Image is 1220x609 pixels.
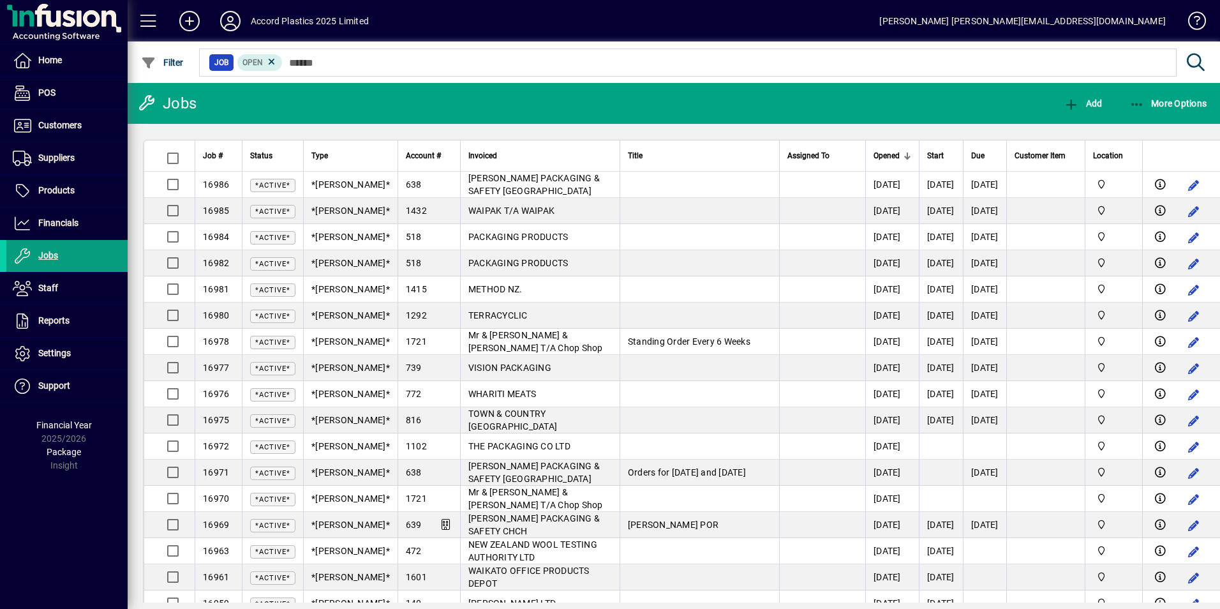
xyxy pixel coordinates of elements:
span: Accord Plastics [1093,387,1134,401]
span: Accord Plastics [1093,413,1134,427]
span: Account # [406,149,441,163]
span: Accord Plastics [1093,230,1134,244]
button: Edit [1184,515,1204,536]
td: [DATE] [963,355,1006,381]
td: [DATE] [865,172,919,198]
span: METHOD NZ. [468,284,523,294]
td: [DATE] [919,381,963,407]
td: [DATE] [865,381,919,407]
span: 638 [406,179,422,190]
span: 16982 [203,258,229,268]
button: Edit [1184,541,1204,562]
button: Edit [1184,463,1204,483]
span: 16969 [203,520,229,530]
div: Account # [406,149,452,163]
a: Support [6,370,128,402]
span: *[PERSON_NAME]* [311,206,390,216]
button: Edit [1184,201,1204,222]
button: Edit [1184,253,1204,274]
span: Start [927,149,944,163]
div: Job # [203,149,234,163]
td: [DATE] [919,224,963,250]
span: THE PACKAGING CO LTD [468,441,570,451]
span: 1721 [406,336,427,347]
span: 16980 [203,310,229,320]
td: [DATE] [865,303,919,329]
mat-chip: Open Status: Open [237,54,283,71]
span: 16984 [203,232,229,242]
td: [DATE] [865,224,919,250]
button: Edit [1184,306,1204,326]
span: 1432 [406,206,427,216]
span: 472 [406,546,422,556]
td: [DATE] [865,486,919,512]
td: [DATE] [963,224,1006,250]
span: TOWN & COUNTRY [GEOGRAPHIC_DATA] [468,409,557,432]
div: Jobs [137,93,197,114]
span: *[PERSON_NAME]* [311,363,390,373]
span: Support [38,380,70,391]
td: [DATE] [963,460,1006,486]
td: [DATE] [919,407,963,433]
span: WAIKATO OFFICE PRODUCTS DEPOT [468,566,590,589]
span: 1601 [406,572,427,582]
button: Add [169,10,210,33]
span: Financial Year [36,420,92,430]
td: [DATE] [963,381,1006,407]
span: Accord Plastics [1093,518,1134,532]
span: Accord Plastics [1093,308,1134,322]
td: [DATE] [919,303,963,329]
span: Customers [38,120,82,130]
span: More Options [1129,98,1207,109]
span: Home [38,55,62,65]
button: Edit [1184,410,1204,431]
span: 816 [406,415,422,425]
td: [DATE] [963,329,1006,355]
span: 518 [406,232,422,242]
button: Profile [210,10,251,33]
span: 518 [406,258,422,268]
span: *[PERSON_NAME]* [311,284,390,294]
td: [DATE] [963,250,1006,276]
span: Job [214,56,228,69]
div: [PERSON_NAME] [PERSON_NAME][EMAIL_ADDRESS][DOMAIN_NAME] [879,11,1166,31]
span: 772 [406,389,422,399]
span: TERRACYCLIC [468,310,528,320]
a: Financials [6,207,128,239]
div: Customer Item [1015,149,1077,163]
span: Staff [38,283,58,293]
span: PACKAGING PRODUCTS [468,232,569,242]
span: Mr & [PERSON_NAME] & [PERSON_NAME] T/A Chop Shop [468,487,603,510]
td: [DATE] [919,276,963,303]
div: Accord Plastics 2025 Limited [251,11,369,31]
td: [DATE] [865,198,919,224]
a: Knowledge Base [1179,3,1204,44]
span: Opened [874,149,900,163]
span: *[PERSON_NAME]* [311,441,390,451]
span: *[PERSON_NAME]* [311,598,390,608]
span: 739 [406,363,422,373]
td: [DATE] [919,355,963,381]
span: Accord Plastics [1093,335,1134,349]
span: 16959 [203,598,229,608]
td: [DATE] [865,460,919,486]
td: [DATE] [919,172,963,198]
td: [DATE] [963,303,1006,329]
span: 16986 [203,179,229,190]
span: 16975 [203,415,229,425]
td: [DATE] [963,407,1006,433]
span: 16977 [203,363,229,373]
span: Status [250,149,272,163]
span: POS [38,87,56,98]
td: [DATE] [865,407,919,433]
td: [DATE] [865,433,919,460]
span: Add [1064,98,1102,109]
span: Accord Plastics [1093,492,1134,506]
div: Due [971,149,999,163]
span: 16972 [203,441,229,451]
td: [DATE] [865,250,919,276]
span: Accord Plastics [1093,282,1134,296]
span: 16971 [203,467,229,477]
td: [DATE] [865,538,919,564]
span: *[PERSON_NAME]* [311,179,390,190]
